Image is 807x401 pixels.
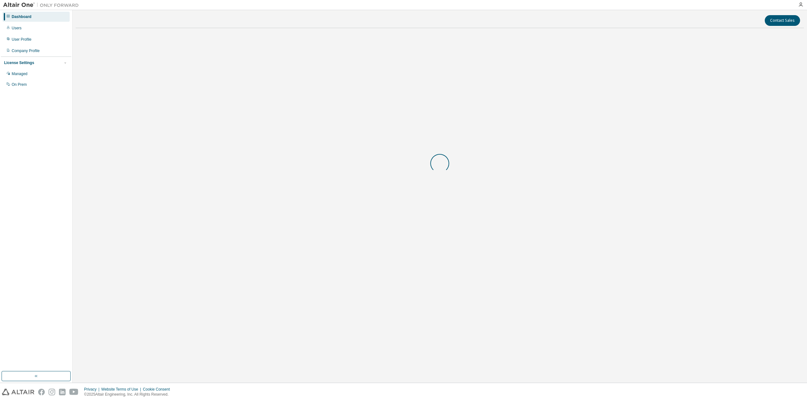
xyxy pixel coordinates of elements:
p: © 2025 Altair Engineering, Inc. All Rights Reserved. [84,392,174,397]
div: Company Profile [12,48,40,53]
img: linkedin.svg [59,389,66,395]
div: Website Terms of Use [101,387,143,392]
img: altair_logo.svg [2,389,34,395]
div: Dashboard [12,14,32,19]
img: Altair One [3,2,82,8]
div: User Profile [12,37,32,42]
div: License Settings [4,60,34,65]
div: Managed [12,71,27,76]
img: facebook.svg [38,389,45,395]
img: youtube.svg [69,389,78,395]
img: instagram.svg [49,389,55,395]
button: Contact Sales [765,15,800,26]
div: On Prem [12,82,27,87]
div: Users [12,26,21,31]
div: Privacy [84,387,101,392]
div: Cookie Consent [143,387,173,392]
